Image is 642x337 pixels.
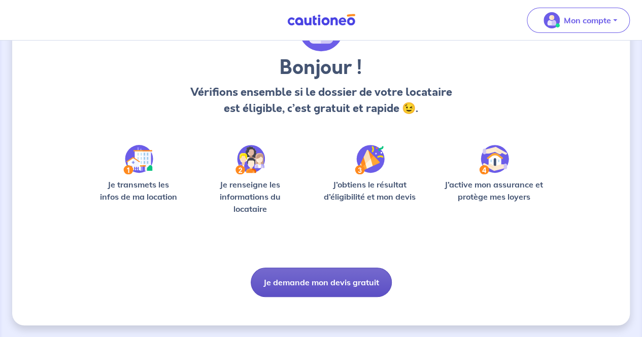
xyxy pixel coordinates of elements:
[93,178,183,203] p: Je transmets les infos de ma location
[439,178,549,203] p: J’active mon assurance et protège mes loyers
[544,12,560,28] img: illu_account_valid_menu.svg
[479,145,509,174] img: /static/bfff1cf634d835d9112899e6a3df1a5d/Step-4.svg
[123,145,153,174] img: /static/90a569abe86eec82015bcaae536bd8e6/Step-1.svg
[199,178,300,215] p: Je renseigne les informations du locataire
[188,56,454,80] h3: Bonjour !
[317,178,423,203] p: J’obtiens le résultat d’éligibilité et mon devis
[235,145,265,174] img: /static/c0a346edaed446bb123850d2d04ad552/Step-2.svg
[251,268,392,297] button: Je demande mon devis gratuit
[527,8,630,33] button: illu_account_valid_menu.svgMon compte
[355,145,385,174] img: /static/f3e743aab9439237c3e2196e4328bba9/Step-3.svg
[564,14,611,26] p: Mon compte
[283,14,359,26] img: Cautioneo
[188,84,454,117] p: Vérifions ensemble si le dossier de votre locataire est éligible, c’est gratuit et rapide 😉.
